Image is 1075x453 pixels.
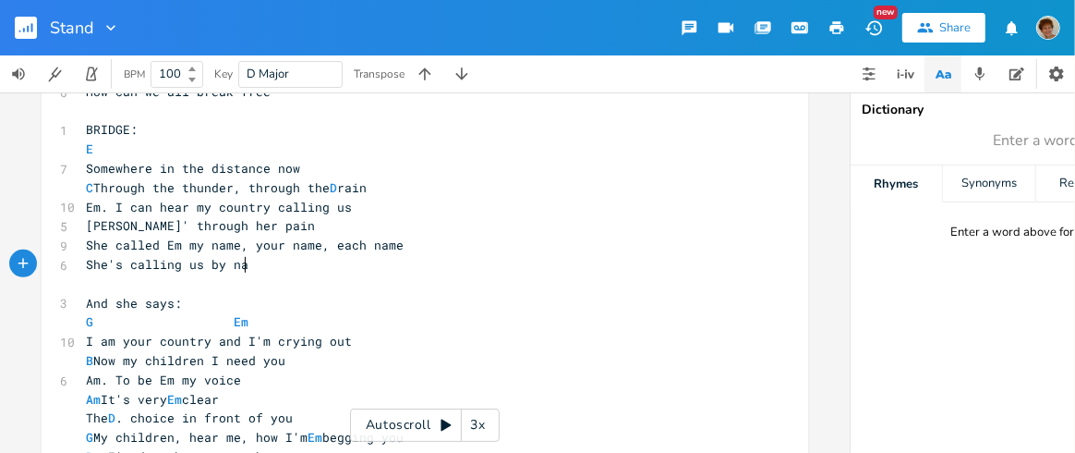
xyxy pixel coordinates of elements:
span: G [86,313,93,330]
span: [PERSON_NAME]' through her pain [86,217,315,234]
span: Am. To be Em my voice [86,372,241,388]
span: Stand [50,19,94,36]
div: Autoscroll [350,409,500,442]
span: It's very clear [86,391,219,408]
span: How can we all break free [86,83,271,100]
span: Em [234,313,248,330]
span: D [108,410,115,426]
span: And she says: [86,295,182,312]
span: BRIDGE: [86,121,138,138]
div: New [874,6,898,19]
span: My children, hear me, how I'm begging you [86,429,404,446]
button: New [855,11,892,44]
div: Share [939,19,971,36]
span: E [86,141,93,157]
span: Em [308,429,322,446]
div: Transpose [354,68,405,80]
span: B [86,352,93,369]
span: Em [167,391,182,408]
span: Somewhere in the distance now [86,160,300,177]
span: I am your country and I'm crying out [86,333,352,349]
div: 3x [462,409,495,442]
span: Em. I can hear my country calling us [86,199,352,215]
div: Synonyms [943,165,1034,202]
div: BPM [124,69,145,80]
div: Rhymes [851,165,942,202]
span: Am [86,391,101,408]
div: Key [214,68,233,80]
img: scohenmusic [1036,16,1060,40]
span: Through the thunder, through the rain [86,179,367,196]
span: The . choice in front of you [86,410,293,426]
button: Share [902,13,985,43]
span: Now my children I need you [86,352,285,369]
span: She called Em my name, your name, each name [86,237,404,253]
span: D [330,179,337,196]
span: C [86,179,93,196]
span: She's calling us by na [86,256,248,273]
span: D Major [247,66,289,82]
span: G [86,429,93,446]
